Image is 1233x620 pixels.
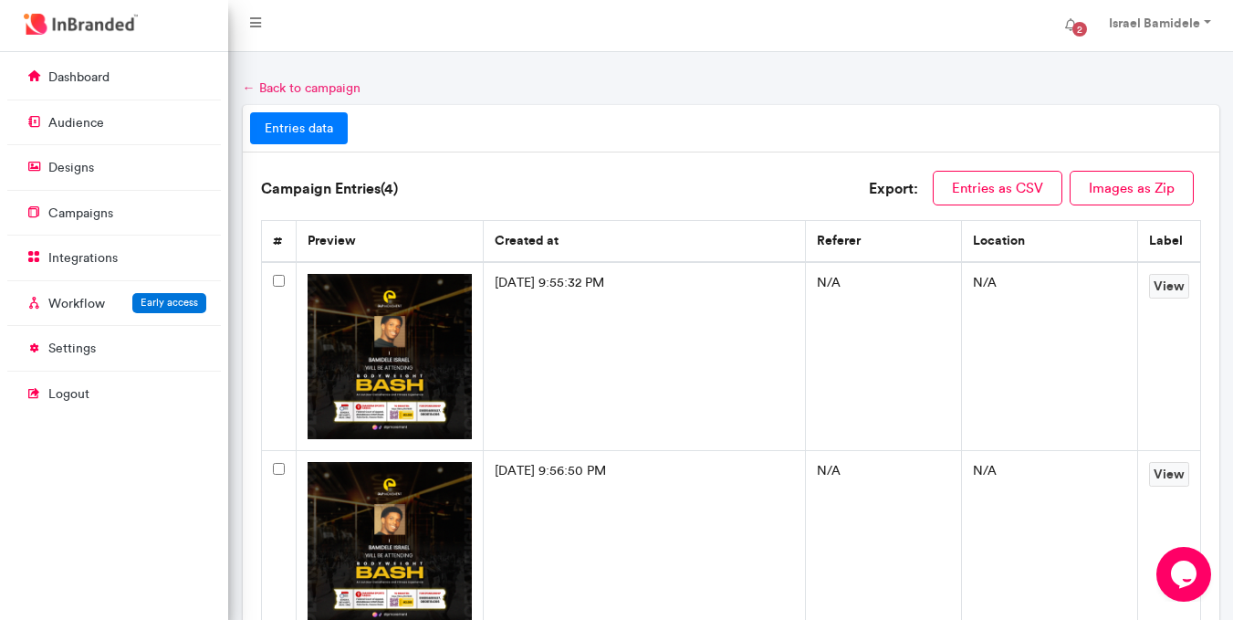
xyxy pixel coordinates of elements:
[141,296,198,309] span: Early access
[1149,274,1189,299] a: View
[48,295,105,313] p: Workflow
[48,114,104,132] p: audience
[7,195,221,230] a: campaigns
[250,112,348,145] a: entries data
[48,205,113,223] p: campaigns
[7,286,221,321] a: WorkflowEarly access
[1109,15,1200,31] strong: Israel Bamidele
[243,80,360,96] a: ← Back to campaign
[19,9,142,39] img: InBranded Logo
[7,150,221,184] a: designs
[1137,221,1200,262] th: label
[48,68,110,87] p: dashboard
[1149,462,1189,487] a: View
[1156,547,1215,602] iframe: chat widget
[961,262,1137,450] td: N/A
[1091,7,1226,44] a: Israel Bamidele
[933,171,1062,205] button: Entries as CSV
[48,159,94,177] p: designs
[1070,171,1194,205] button: Images as Zip
[484,221,805,262] th: created at
[48,249,118,268] p: integrations
[7,59,221,94] a: dashboard
[1072,22,1087,37] span: 2
[1050,7,1091,44] button: 2
[7,105,221,140] a: audience
[308,274,473,439] img: 42e62651-46e6-4f6c-8bc5-a6bf2942fc95.png
[805,262,961,450] td: N/A
[484,262,805,450] td: [DATE] 9:55:32 PM
[961,221,1137,262] th: location
[7,331,221,365] a: settings
[869,180,933,197] h6: Export:
[805,221,961,262] th: referer
[48,340,96,358] p: settings
[7,240,221,275] a: integrations
[48,385,89,404] p: logout
[296,221,484,262] th: preview
[261,180,398,197] h6: Campaign Entries( 4 )
[261,221,296,262] th: #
